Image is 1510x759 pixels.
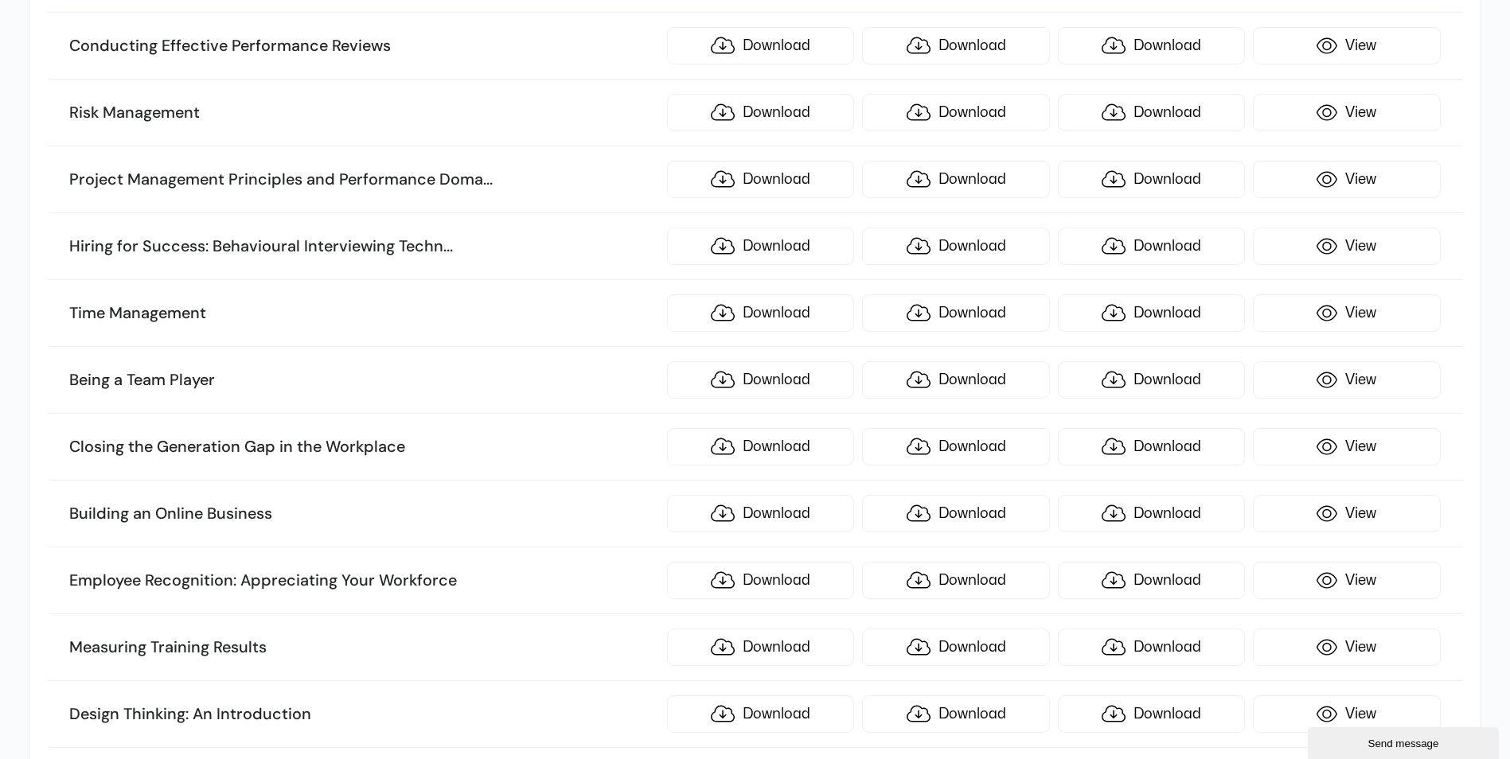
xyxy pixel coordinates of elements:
[862,562,1049,599] a: Download
[862,695,1049,733] a: Download
[1253,94,1440,131] a: View
[69,36,659,56] h3: Conducting Effective Performance Reviews
[862,94,1049,131] a: Download
[862,294,1049,332] a: Download
[667,294,854,332] a: Download
[667,562,854,599] a: Download
[1058,361,1245,399] a: Download
[862,428,1049,465] a: Download
[1058,562,1245,599] a: Download
[1058,495,1245,532] a: Download
[69,370,659,391] h3: Being a Team Player
[69,570,659,591] h3: Employee Recognition: Appreciating Your Workforce
[1058,94,1245,131] a: Download
[667,94,854,131] a: Download
[69,637,659,658] h3: Measuring Training Results
[1058,228,1245,265] a: Download
[667,495,854,532] a: Download
[1058,428,1245,465] a: Download
[1058,161,1245,198] a: Download
[862,161,1049,198] a: Download
[667,361,854,399] a: Download
[1253,161,1440,198] a: View
[1308,724,1502,759] iframe: chat widget
[1058,629,1245,666] a: Download
[69,236,659,257] h3: Hiring for Success: Behavioural Interviewing Techn
[69,504,659,524] h3: Building an Online Business
[1253,495,1440,532] a: View
[862,27,1049,64] a: Download
[667,695,854,733] a: Download
[1253,428,1440,465] a: View
[862,495,1049,532] a: Download
[1253,27,1440,64] a: View
[1253,695,1440,733] a: View
[667,228,854,265] a: Download
[667,161,854,198] a: Download
[667,27,854,64] a: Download
[862,629,1049,666] a: Download
[1253,361,1440,399] a: View
[69,303,659,324] h3: Time Management
[483,169,493,189] span: ...
[1058,695,1245,733] a: Download
[1253,294,1440,332] a: View
[69,169,659,190] h3: Project Management Principles and Performance Doma
[443,235,453,256] span: ...
[1253,228,1440,265] a: View
[667,428,854,465] a: Download
[69,704,659,725] h3: Design Thinking: An Introduction
[862,228,1049,265] a: Download
[1058,27,1245,64] a: Download
[1058,294,1245,332] a: Download
[862,361,1049,399] a: Download
[69,437,659,457] h3: Closing the Generation Gap in the Workplace
[1253,629,1440,666] a: View
[1253,562,1440,599] a: View
[69,103,659,123] h3: Risk Management
[667,629,854,666] a: Download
